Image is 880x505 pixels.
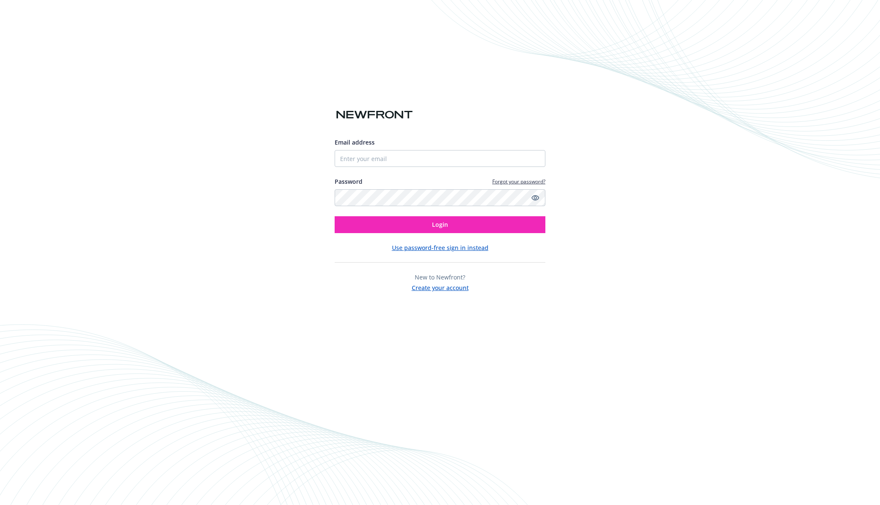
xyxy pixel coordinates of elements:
[335,216,545,233] button: Login
[415,273,465,281] span: New to Newfront?
[492,178,545,185] a: Forgot your password?
[432,220,448,228] span: Login
[392,243,488,252] button: Use password-free sign in instead
[335,138,375,146] span: Email address
[335,107,414,122] img: Newfront logo
[335,150,545,167] input: Enter your email
[412,282,469,292] button: Create your account
[335,177,362,186] label: Password
[530,193,540,203] a: Show password
[335,189,545,206] input: Enter your password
